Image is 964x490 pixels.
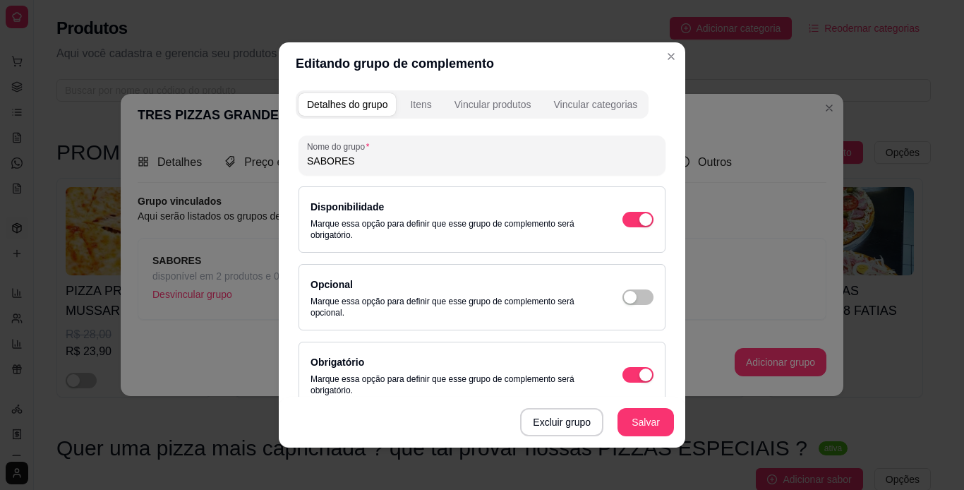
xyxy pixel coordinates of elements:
[279,42,685,85] header: Editando grupo de complemento
[311,201,384,213] label: Disponibilidade
[410,97,431,112] div: Itens
[311,279,353,290] label: Opcional
[307,154,657,168] input: Nome do grupo
[307,141,374,153] label: Nome do grupo
[311,374,594,396] p: Marque essa opção para definir que esse grupo de complemento será obrigatório.
[520,408,603,436] button: Excluir grupo
[617,408,674,436] button: Salvar
[311,296,594,318] p: Marque essa opção para definir que esse grupo de complemento será opcional.
[311,357,364,368] label: Obrigatório
[296,90,649,119] div: complement-group
[660,45,682,68] button: Close
[553,97,637,112] div: Vincular categorias
[311,218,594,241] p: Marque essa opção para definir que esse grupo de complemento será obrigatório.
[307,97,387,112] div: Detalhes do grupo
[454,97,531,112] div: Vincular produtos
[296,90,668,119] div: complement-group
